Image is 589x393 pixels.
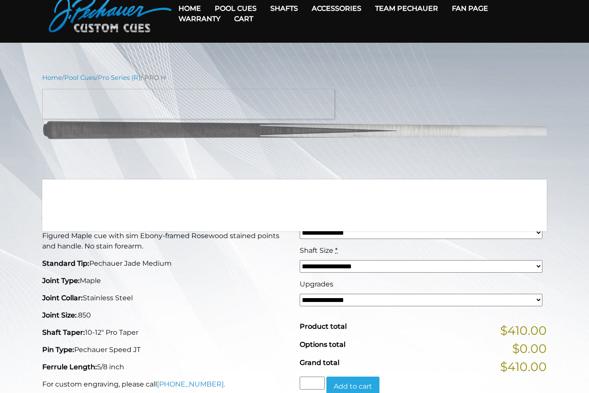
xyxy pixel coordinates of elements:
[42,346,74,354] strong: Pin Type:
[98,74,141,82] a: Pro Series (R)
[42,310,289,321] p: .850
[42,231,289,252] p: Figured Maple cue with sim Ebony-framed Rosewood stained points and handle. No stain forearm.
[172,8,227,30] a: Warranty
[300,322,347,330] span: Product total
[42,276,289,286] p: Maple
[42,345,289,355] p: Pechauer Speed JT
[300,189,307,203] span: $
[64,74,96,82] a: Pool Cues
[500,358,547,376] span: $410.00
[42,293,289,303] p: Stainless Steel
[42,277,80,285] strong: Joint Type:
[42,328,85,336] strong: Shaft Taper:
[42,216,239,226] strong: This Pechauer pool cue takes 6-10 weeks to ship.
[42,363,97,371] strong: Ferrule Length:
[42,258,289,269] p: Pechauer Jade Medium
[300,189,346,203] bdi: 410.00
[42,186,173,208] strong: Pro H Pool Cue
[500,321,547,340] span: $410.00
[42,327,289,338] p: 10-12" Pro Taper
[512,340,547,358] span: $0.00
[343,213,345,221] abbr: required
[42,379,289,390] p: For custom engraving, please call
[42,294,83,302] strong: Joint Collar:
[300,280,333,288] span: Upgrades
[157,380,225,388] a: [PHONE_NUMBER].
[300,358,339,367] span: Grand total
[300,246,333,255] span: Shaft Size
[42,74,62,82] a: Home
[42,73,547,82] nav: Breadcrumb
[300,340,345,349] span: Options total
[300,377,325,390] input: Product quantity
[227,8,260,30] a: Cart
[300,213,341,221] span: Cue Weight
[42,89,547,173] img: PRO-H.png
[335,246,338,255] abbr: required
[42,311,77,319] strong: Joint Size:
[42,259,89,267] strong: Standard Tip:
[42,362,289,372] p: 5/8 inch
